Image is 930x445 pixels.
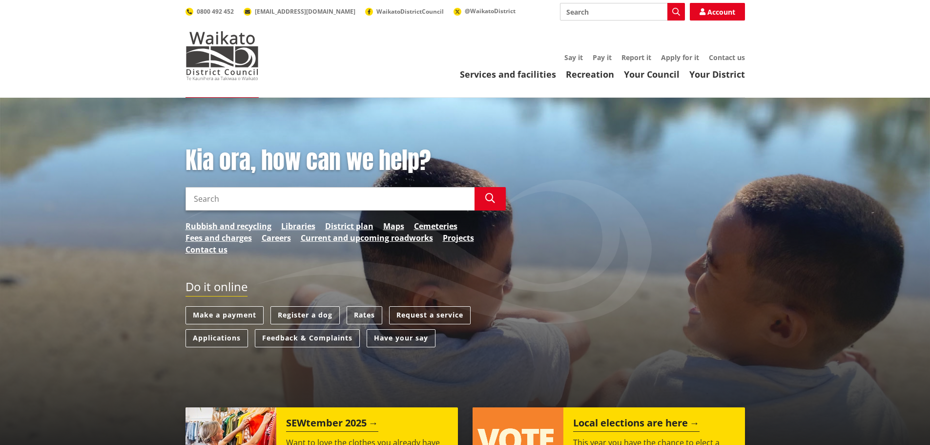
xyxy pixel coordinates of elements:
h2: SEWtember 2025 [286,417,378,432]
a: Your Council [624,68,680,80]
a: Fees and charges [186,232,252,244]
span: @WaikatoDistrict [465,7,516,15]
a: Services and facilities [460,68,556,80]
a: Report it [621,53,651,62]
a: District plan [325,220,373,232]
span: WaikatoDistrictCouncil [376,7,444,16]
a: Pay it [593,53,612,62]
span: 0800 492 452 [197,7,234,16]
a: Libraries [281,220,315,232]
h2: Do it online [186,280,248,297]
a: Your District [689,68,745,80]
a: [EMAIL_ADDRESS][DOMAIN_NAME] [244,7,355,16]
a: WaikatoDistrictCouncil [365,7,444,16]
a: Maps [383,220,404,232]
a: Applications [186,329,248,347]
a: Recreation [566,68,614,80]
a: Current and upcoming roadworks [301,232,433,244]
a: Request a service [389,306,471,324]
img: Waikato District Council - Te Kaunihera aa Takiwaa o Waikato [186,31,259,80]
a: Make a payment [186,306,264,324]
a: Projects [443,232,474,244]
a: Apply for it [661,53,699,62]
a: Say it [564,53,583,62]
a: Cemeteries [414,220,457,232]
a: Account [690,3,745,21]
a: Feedback & Complaints [255,329,360,347]
a: Have your say [367,329,435,347]
a: Register a dog [270,306,340,324]
a: Rubbish and recycling [186,220,271,232]
a: Contact us [186,244,227,255]
h1: Kia ora, how can we help? [186,147,506,175]
a: Contact us [709,53,745,62]
a: Careers [262,232,291,244]
input: Search input [186,187,475,211]
a: 0800 492 452 [186,7,234,16]
h2: Local elections are here [573,417,700,432]
a: @WaikatoDistrict [454,7,516,15]
a: Rates [347,306,382,324]
input: Search input [560,3,685,21]
span: [EMAIL_ADDRESS][DOMAIN_NAME] [255,7,355,16]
